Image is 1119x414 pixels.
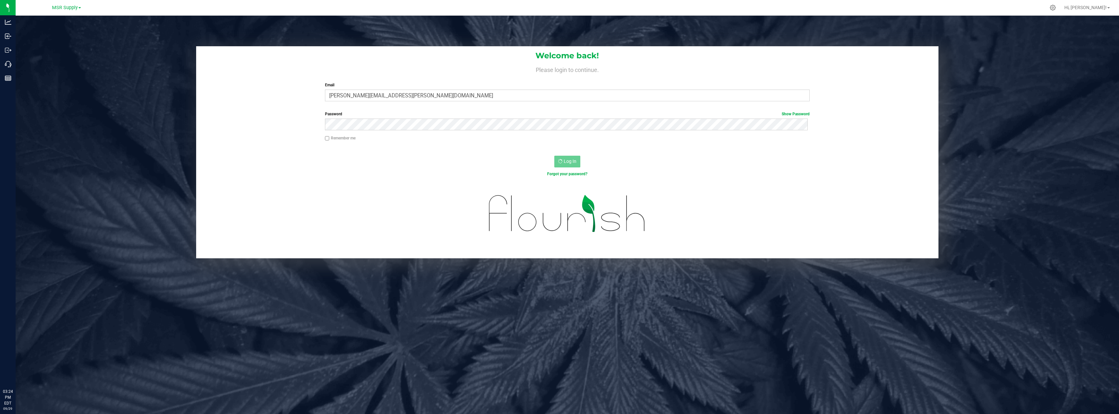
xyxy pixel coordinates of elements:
[5,47,11,53] inline-svg: Outbound
[196,51,938,60] h1: Welcome back!
[325,82,810,88] label: Email
[547,172,587,176] a: Forgot your password?
[325,136,330,141] input: Remember me
[325,112,342,116] span: Password
[1064,5,1107,10] span: Hi, [PERSON_NAME]!
[3,389,13,406] p: 03:24 PM EDT
[1049,5,1057,11] div: Manage settings
[3,406,13,411] p: 09/29
[5,75,11,81] inline-svg: Reports
[325,135,356,141] label: Remember me
[475,184,660,243] img: flourish_logo.svg
[196,65,938,73] h4: Please login to continue.
[5,61,11,67] inline-svg: Call Center
[5,33,11,39] inline-svg: Inbound
[782,112,810,116] a: Show Password
[554,156,580,167] button: Log In
[564,159,576,164] span: Log In
[52,5,78,10] span: MSR Supply
[5,19,11,25] inline-svg: Analytics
